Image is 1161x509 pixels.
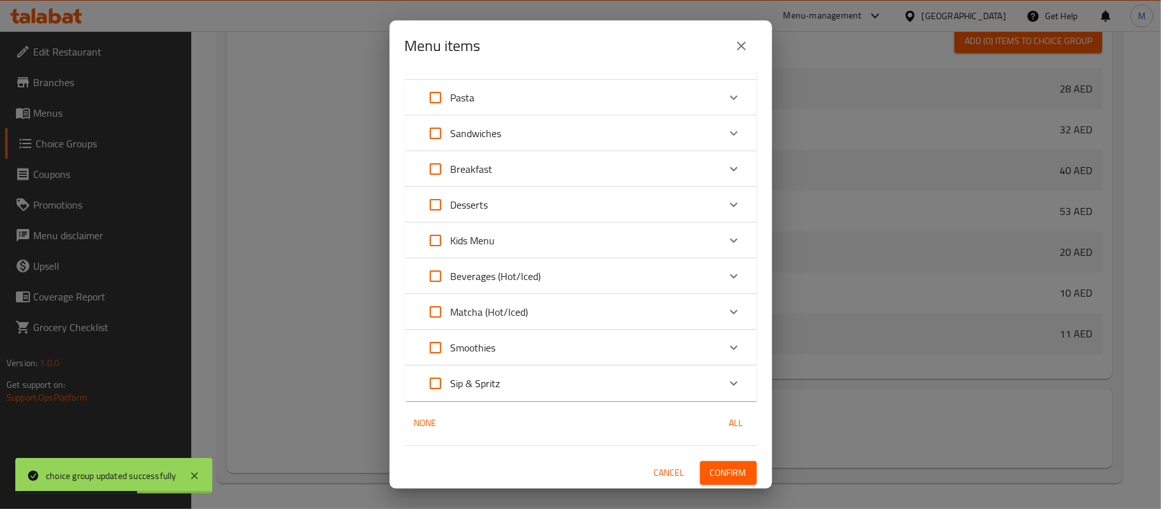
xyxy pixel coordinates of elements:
p: Breakfast [451,161,493,177]
span: None [410,415,441,431]
h2: Menu items [405,36,481,56]
button: Confirm [700,461,757,485]
div: Expand [405,365,757,401]
p: Sip & Spritz [451,376,500,391]
button: close [726,31,757,61]
p: Pasta [451,90,475,105]
p: Smoothies [451,340,496,355]
div: Expand [405,80,757,115]
div: Expand [405,258,757,294]
span: Cancel [654,465,685,481]
p: Kids Menu [451,233,495,248]
div: Expand [405,223,757,258]
div: Expand [405,294,757,330]
p: Sandwiches [451,126,502,141]
button: None [405,411,446,435]
div: Expand [405,330,757,365]
div: Expand [405,187,757,223]
button: All [716,411,757,435]
span: Confirm [710,465,747,481]
button: Cancel [649,461,690,485]
p: Beverages (Hot/Iced) [451,269,541,284]
div: choice group updated successfully [46,469,177,483]
div: Expand [405,115,757,151]
div: Expand [405,151,757,187]
p: Matcha (Hot/Iced) [451,304,529,320]
span: All [721,415,752,431]
p: Desserts [451,197,488,212]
